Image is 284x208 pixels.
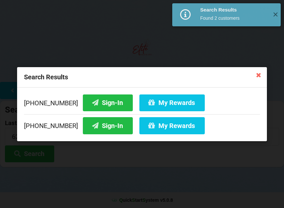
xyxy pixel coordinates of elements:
div: Found 2 customers [200,15,268,21]
button: My Rewards [139,117,205,134]
button: My Rewards [139,94,205,111]
div: Search Results [200,7,268,13]
div: Search Results [17,67,267,88]
div: [PHONE_NUMBER] [24,94,260,114]
button: Sign-In [83,117,133,134]
div: [PHONE_NUMBER] [24,114,260,134]
button: Sign-In [83,94,133,111]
